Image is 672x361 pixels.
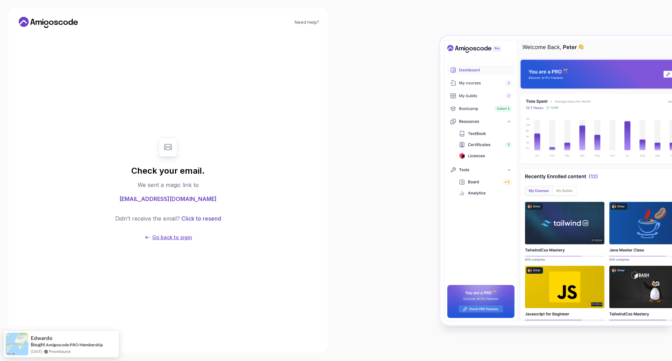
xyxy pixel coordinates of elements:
[46,342,103,347] a: Amigoscode PRO Membership
[180,214,221,223] button: Click to resend
[131,165,205,176] h1: Check your email.
[295,20,319,25] a: Need Help?
[152,234,192,241] p: Go back to sigin
[138,181,199,189] p: We sent a magic link to
[49,348,71,354] a: ProveSource
[115,214,180,223] p: Didn’t receive the email?
[6,333,28,355] img: provesource social proof notification image
[119,195,217,203] span: [EMAIL_ADDRESS][DOMAIN_NAME]
[31,335,52,341] span: Edwardo
[440,36,672,325] img: Amigoscode Dashboard
[31,348,42,354] span: [DATE]
[31,342,45,347] span: Bought
[17,17,80,28] a: Home link
[144,234,192,241] button: Go back to sigin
